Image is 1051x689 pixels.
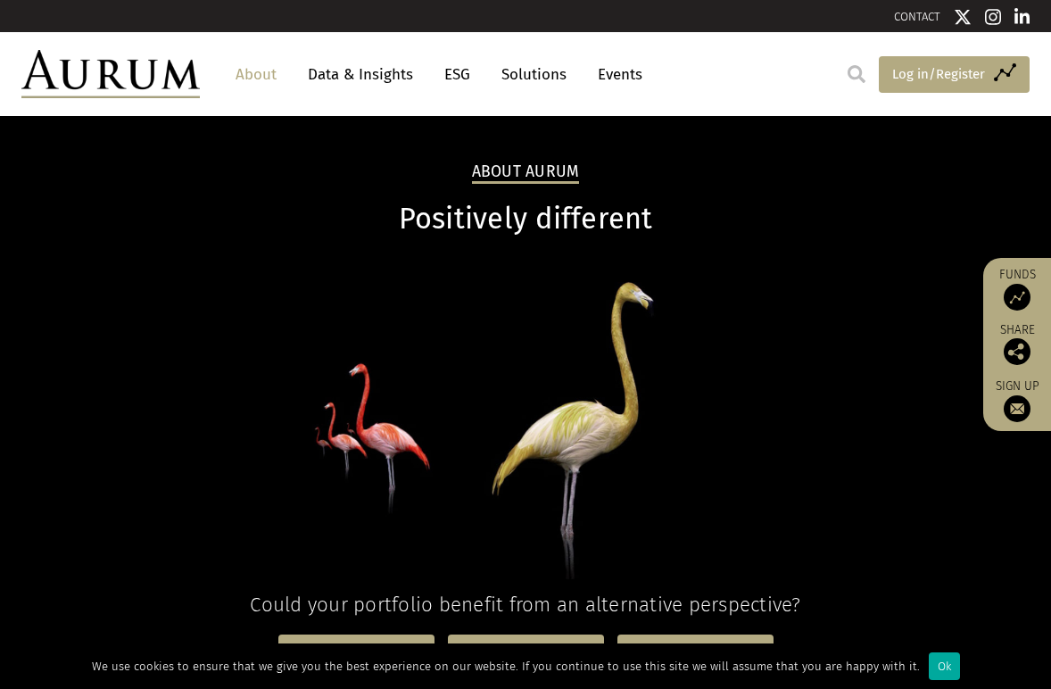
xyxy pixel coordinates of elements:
img: Access Funds [1004,284,1030,311]
img: Twitter icon [954,8,972,26]
img: Linkedin icon [1014,8,1030,26]
a: Events [589,58,642,91]
img: Share this post [1004,338,1030,365]
a: About [227,58,286,91]
a: ESG [435,58,479,91]
a: People [617,635,774,676]
a: News [278,635,434,676]
h4: Could your portfolio benefit from an alternative perspective? [21,593,1030,617]
img: Sign up to our newsletter [1004,395,1030,422]
img: Instagram icon [985,8,1001,26]
a: CONTACT [894,10,940,23]
a: Sign up [992,378,1042,422]
a: Data & Insights [299,58,422,91]
img: search.svg [848,65,865,83]
h1: Positively different [21,202,1030,237]
img: Aurum [21,50,200,98]
a: Solutions [492,58,575,91]
div: Share [992,324,1042,365]
div: Ok [929,652,960,680]
a: Log in/Register [879,56,1030,94]
a: Awards [448,635,604,676]
a: Funds [992,267,1042,311]
h2: About Aurum [472,162,580,184]
span: Log in/Register [892,63,985,85]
